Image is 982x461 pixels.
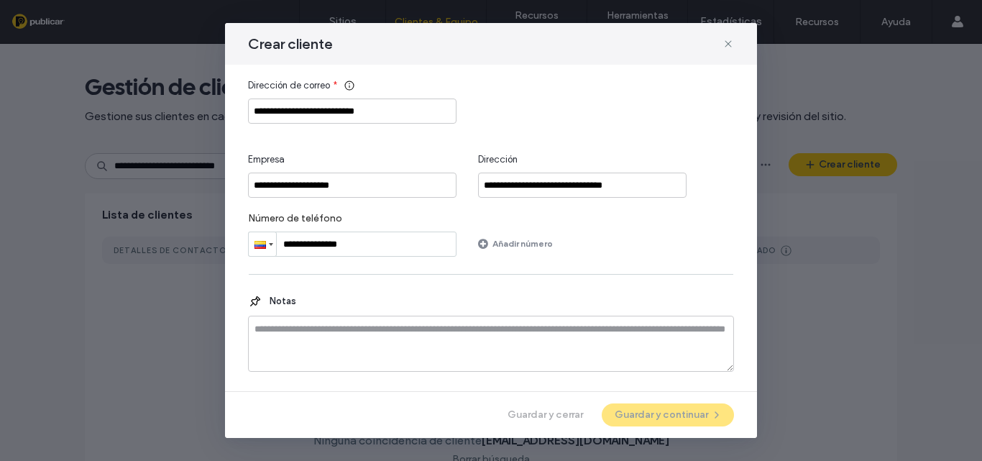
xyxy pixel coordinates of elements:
[248,173,456,198] input: Empresa
[262,294,296,309] span: Notas
[478,152,518,167] span: Dirección
[492,231,553,256] label: Añadir número
[249,232,276,256] div: Colombia: + 57
[31,10,70,23] span: Ayuda
[248,212,456,232] label: Número de teléfono
[248,35,333,53] span: Crear cliente
[248,78,330,93] span: Dirección de correo
[248,99,456,124] input: Dirección de correo
[478,173,687,198] input: Dirección
[248,152,285,167] span: Empresa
